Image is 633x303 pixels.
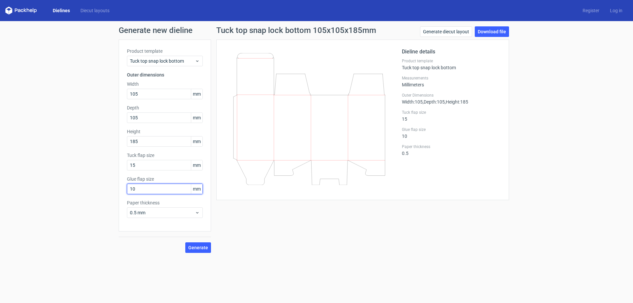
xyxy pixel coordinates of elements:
[402,58,501,70] div: Tuck top snap lock bottom
[191,113,202,123] span: mm
[402,110,501,115] label: Tuck flap size
[402,76,501,81] label: Measurements
[402,144,501,149] label: Paper thickness
[402,144,501,156] div: 0.5
[127,72,203,78] h3: Outer dimensions
[119,26,514,34] h1: Generate new dieline
[47,7,75,14] a: Dielines
[402,99,423,105] span: Width : 105
[445,99,468,105] span: , Height : 185
[127,152,203,159] label: Tuck flap size
[402,76,501,87] div: Millimeters
[130,209,195,216] span: 0.5 mm
[402,93,501,98] label: Outer Dimensions
[605,7,628,14] a: Log in
[402,58,501,64] label: Product template
[127,199,203,206] label: Paper thickness
[402,48,501,56] h2: Dieline details
[402,127,501,139] div: 10
[191,136,202,146] span: mm
[402,127,501,132] label: Glue flap size
[191,89,202,99] span: mm
[130,58,195,64] span: Tuck top snap lock bottom
[191,184,202,194] span: mm
[75,7,115,14] a: Diecut layouts
[420,26,472,37] a: Generate diecut layout
[127,48,203,54] label: Product template
[577,7,605,14] a: Register
[191,160,202,170] span: mm
[127,81,203,87] label: Width
[127,128,203,135] label: Height
[127,105,203,111] label: Depth
[402,110,501,122] div: 15
[185,242,211,253] button: Generate
[423,99,445,105] span: , Depth : 105
[127,176,203,182] label: Glue flap size
[188,245,208,250] span: Generate
[475,26,509,37] a: Download file
[216,26,376,34] h1: Tuck top snap lock bottom 105x105x185mm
